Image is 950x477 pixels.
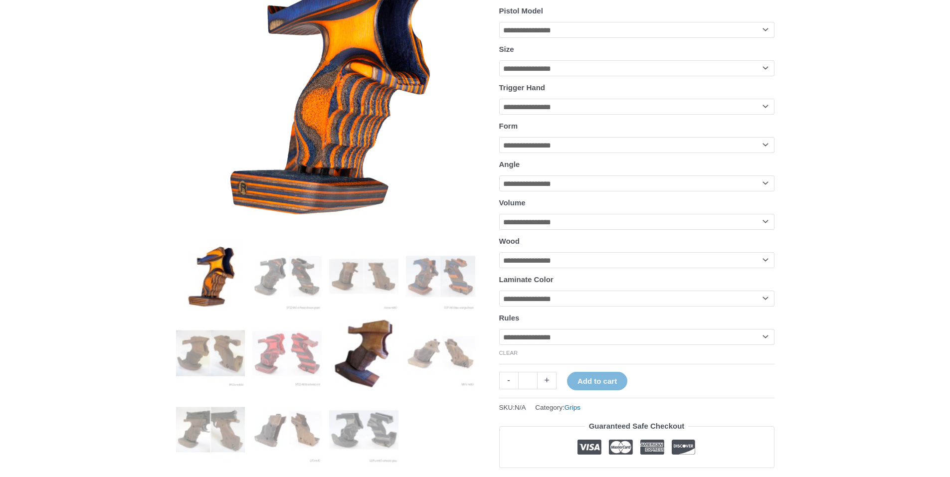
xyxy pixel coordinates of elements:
span: SKU: [499,401,526,414]
img: Rink Grip for Sport Pistol - Image 3 [329,242,398,311]
img: Rink Grip for Sport Pistol - Image 9 [176,395,245,465]
span: Category: [535,401,580,414]
label: Wood [499,237,520,245]
img: Rink Grip for Sport Pistol - Image 4 [406,242,475,311]
label: Rules [499,314,520,322]
input: Product quantity [518,372,538,389]
label: Angle [499,160,520,168]
img: Rink Grip for Sport Pistol - Image 6 [252,318,322,388]
img: Rink Grip for Sport Pistol - Image 2 [252,242,322,311]
legend: Guaranteed Safe Checkout [585,419,689,433]
label: Form [499,122,518,130]
a: - [499,372,518,389]
button: Add to cart [567,372,627,390]
img: Rink Sport Pistol Grip [406,318,475,388]
a: + [538,372,557,389]
label: Laminate Color [499,275,554,284]
span: N/A [515,404,526,411]
img: Rink Grip for Sport Pistol [176,242,245,311]
img: Rink Grip for Sport Pistol - Image 11 [329,395,398,465]
img: Rink Grip for Sport Pistol - Image 5 [176,318,245,388]
label: Pistol Model [499,6,543,15]
a: Clear options [499,350,518,356]
a: Grips [565,404,580,411]
img: Rink Grip for Sport Pistol - Image 7 [329,318,398,388]
label: Volume [499,198,526,207]
label: Trigger Hand [499,83,546,92]
img: Rink Grip for Sport Pistol - Image 10 [252,395,322,465]
label: Size [499,45,514,53]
